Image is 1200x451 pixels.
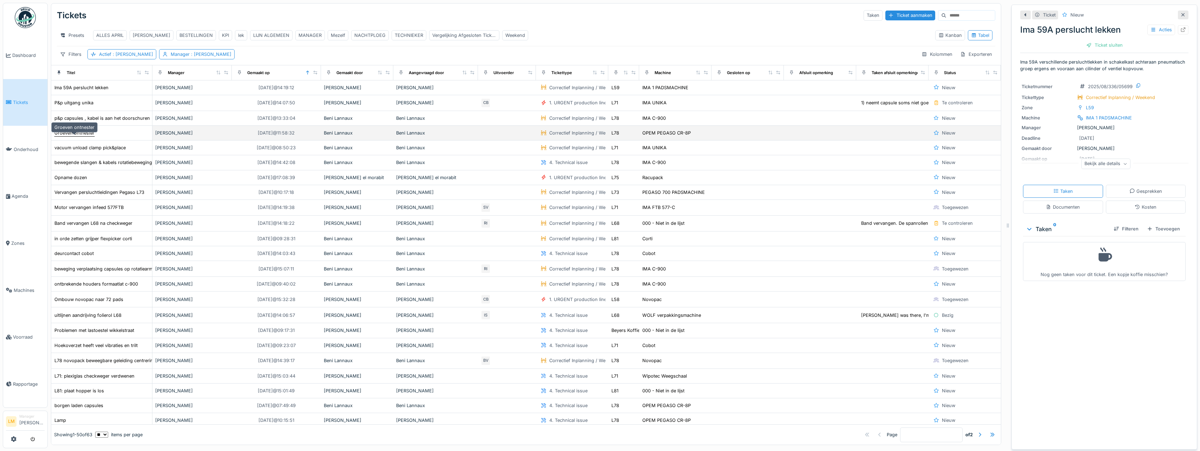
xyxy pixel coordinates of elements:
[861,99,967,106] div: 1) neemt capsule soms niet goed op/laat ze te v...
[155,266,229,272] div: [PERSON_NAME]
[611,99,618,106] div: L71
[611,357,619,364] div: L78
[324,130,391,136] div: Beni Lannaux
[1046,204,1080,210] div: Documenten
[611,204,618,211] div: L71
[257,373,295,379] div: [DATE] @ 15:03:44
[54,84,109,91] div: Ima 59A perslucht lekken
[942,281,955,287] div: Nieuw
[57,49,85,59] div: Filters
[155,250,229,257] div: [PERSON_NAME]
[3,173,47,220] a: Agenda
[324,327,391,334] div: [PERSON_NAME]
[549,84,618,91] div: Correctief Inplanning / Weekend
[1022,124,1187,131] div: [PERSON_NAME]
[642,220,684,227] div: 000 - Niet in de lijst
[19,414,45,429] li: [PERSON_NAME]
[1020,24,1188,36] div: Ima 59A perslucht lekken
[642,235,653,242] div: Corti
[324,189,391,196] div: [PERSON_NAME]
[395,32,423,39] div: TECHNIEKER
[13,334,45,340] span: Voorraad
[396,159,476,166] div: Beni Lannaux
[222,32,229,39] div: KPI
[642,204,675,211] div: IMA FTB 577-C
[642,174,663,181] div: Racupack
[611,130,619,136] div: L78
[655,70,671,76] div: Machine
[54,115,150,122] div: p&p capsules , kabel is aan het doorschuren
[481,310,491,320] div: IS
[258,327,295,334] div: [DATE] @ 09:17:31
[549,357,618,364] div: Correctief Inplanning / Weekend
[3,79,47,126] a: Tickets
[642,115,666,122] div: IMA C-900
[942,342,955,349] div: Nieuw
[611,84,619,91] div: L59
[258,387,295,394] div: [DATE] @ 15:01:49
[864,10,883,20] div: Taken
[54,417,66,424] div: Lamp
[611,220,619,227] div: L68
[611,266,619,272] div: L78
[155,99,229,106] div: [PERSON_NAME]
[642,342,655,349] div: Cobot
[642,130,691,136] div: OPEM PEGASO CR-8P
[155,84,229,91] div: [PERSON_NAME]
[179,32,213,39] div: BESTELLINGEN
[1111,224,1141,234] div: Filteren
[54,189,144,196] div: Vervangen persluchtleidingen Pegaso L73
[396,342,476,349] div: [PERSON_NAME]
[549,235,618,242] div: Correctief Inplanning / Weekend
[13,99,45,106] span: Tickets
[549,266,618,272] div: Correctief Inplanning / Weekend
[54,235,132,242] div: in orde zetten grijper flexpicker corti
[861,220,959,227] div: Band vervangen. De spanrollen zijn versleten.
[1020,59,1188,72] p: Ima 59A verschillende persluchtlekken in schakelkast achteraan pneumatisch groep ergens en vooraa...
[481,203,491,213] div: SV
[324,174,391,181] div: [PERSON_NAME] el morabit
[942,220,973,227] div: Te controleren
[727,70,750,76] div: Gesloten op
[3,361,47,408] a: Rapportage
[942,402,955,409] div: Nieuw
[155,357,229,364] div: [PERSON_NAME]
[257,235,295,242] div: [DATE] @ 09:28:31
[396,281,476,287] div: Beni Lannaux
[611,115,619,122] div: L78
[155,387,229,394] div: [PERSON_NAME]
[14,146,45,153] span: Onderhoud
[258,357,295,364] div: [DATE] @ 14:39:17
[258,130,295,136] div: [DATE] @ 11:58:32
[1053,188,1073,195] div: Taken
[549,281,618,287] div: Correctief Inplanning / Weekend
[111,52,153,57] span: : [PERSON_NAME]
[324,250,391,257] div: Beni Lannaux
[971,32,989,39] div: Tabel
[324,84,391,91] div: [PERSON_NAME]
[1135,204,1156,210] div: Kosten
[54,204,124,211] div: Motor vervangen infeed 577FTB
[1053,225,1056,233] sup: 0
[3,32,47,79] a: Dashboard
[57,30,87,40] div: Presets
[257,281,296,287] div: [DATE] @ 09:40:02
[549,144,618,151] div: Correctief Inplanning / Weekend
[6,416,17,427] li: LM
[54,342,138,349] div: Hoekoverzet heeft veel vibraties en trilt
[396,99,476,106] div: [PERSON_NAME]
[3,267,47,314] a: Machines
[96,32,124,39] div: ALLES APRIL
[642,357,662,364] div: Novopac
[12,193,45,200] span: Agenda
[258,84,294,91] div: [DATE] @ 14:19:12
[942,357,969,364] div: Toegewezen
[611,250,619,257] div: L78
[396,84,476,91] div: [PERSON_NAME]
[942,250,955,257] div: Nieuw
[1086,104,1094,111] div: L59
[549,115,618,122] div: Correctief Inplanning / Weekend
[324,387,391,394] div: [PERSON_NAME]
[324,266,391,272] div: Beni Lannaux
[258,220,295,227] div: [DATE] @ 14:18:22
